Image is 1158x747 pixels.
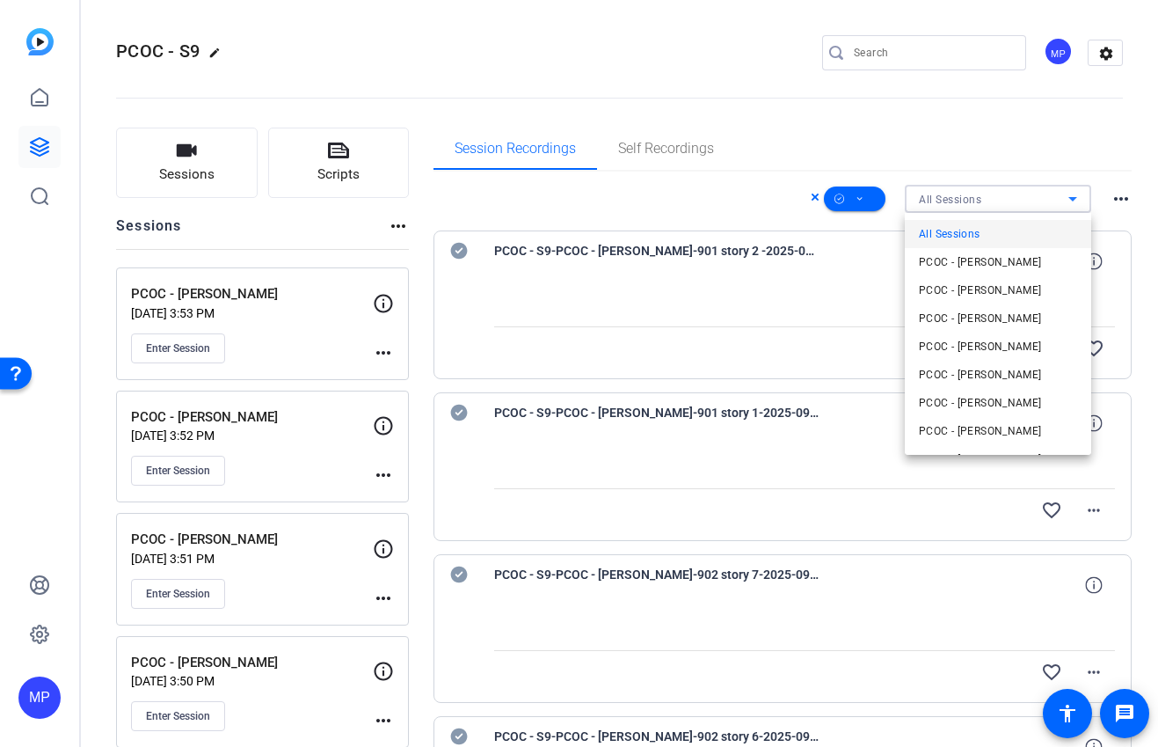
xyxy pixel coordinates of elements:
[919,280,1042,301] span: PCOC - [PERSON_NAME]
[919,449,1042,470] span: PCOC - [PERSON_NAME]
[919,421,1042,442] span: PCOC - [PERSON_NAME]
[919,252,1042,273] span: PCOC - [PERSON_NAME]
[919,308,1042,329] span: PCOC - [PERSON_NAME]
[919,223,980,245] span: All Sessions
[919,364,1042,385] span: PCOC - [PERSON_NAME]
[919,392,1042,414] span: PCOC - [PERSON_NAME]
[919,336,1042,357] span: PCOC - [PERSON_NAME]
